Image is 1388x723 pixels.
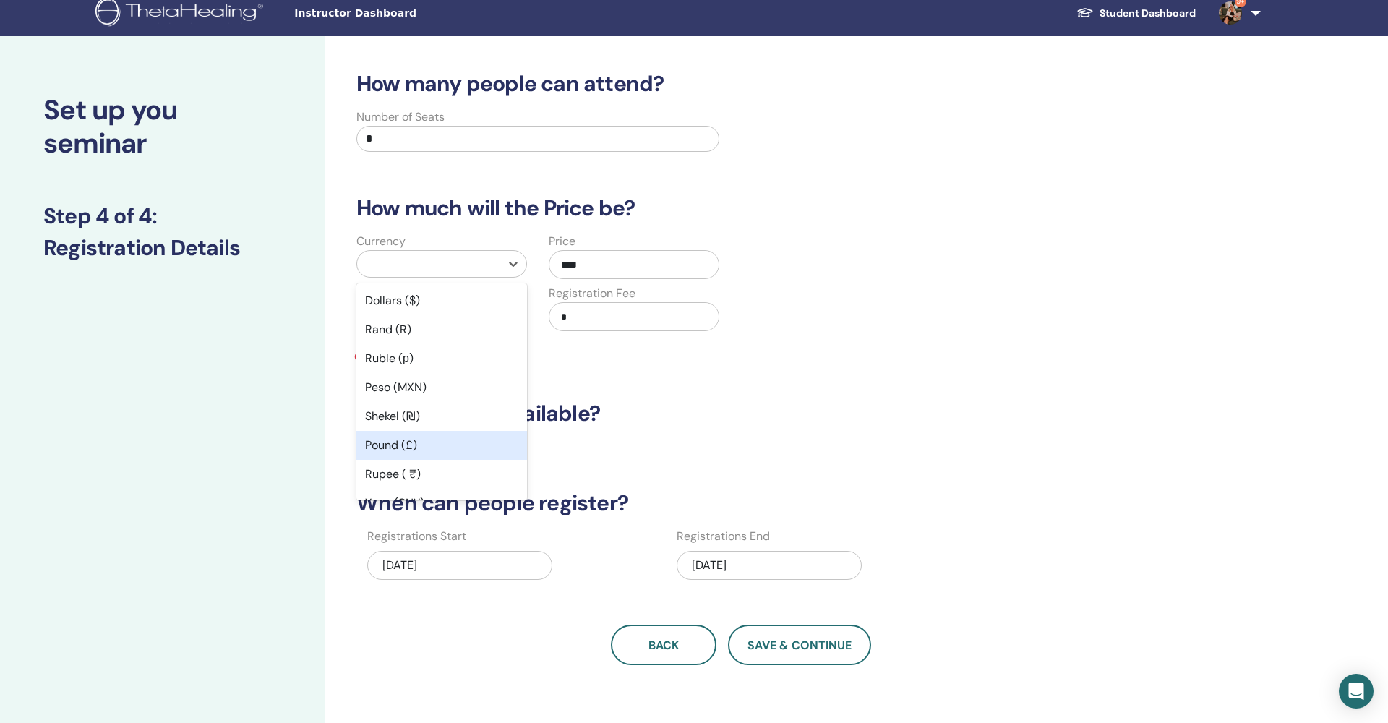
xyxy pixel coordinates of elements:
[1339,674,1374,709] div: Open Intercom Messenger
[367,551,552,580] div: [DATE]
[356,431,527,460] div: Pound (£)
[356,373,527,402] div: Peso (MXN)
[348,490,1134,516] h3: When can people register?
[356,108,445,126] label: Number of Seats
[43,235,282,261] h3: Registration Details
[356,315,527,344] div: Rand (R)
[356,233,406,250] label: Currency
[43,203,282,229] h3: Step 4 of 4 :
[348,401,1134,427] h3: Is scholarship available?
[747,638,852,653] span: Save & Continue
[549,285,635,302] label: Registration Fee
[356,489,527,518] div: Yuan (CNY)
[348,195,1134,221] h3: How much will the Price be?
[43,94,282,160] h2: Set up you seminar
[677,551,862,580] div: [DATE]
[294,6,511,21] span: Instructor Dashboard
[648,638,679,653] span: Back
[346,348,730,366] span: Currency must be selected
[1076,7,1094,19] img: graduation-cap-white.svg
[367,528,466,545] label: Registrations Start
[356,402,527,431] div: Shekel (₪)
[356,460,527,489] div: Rupee ( ₹)
[549,233,575,250] label: Price
[611,625,716,665] button: Back
[728,625,871,665] button: Save & Continue
[677,528,770,545] label: Registrations End
[356,344,527,373] div: Ruble (р)
[356,286,527,315] div: Dollars ($)
[1219,1,1242,25] img: default.jpg
[348,71,1134,97] h3: How many people can attend?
